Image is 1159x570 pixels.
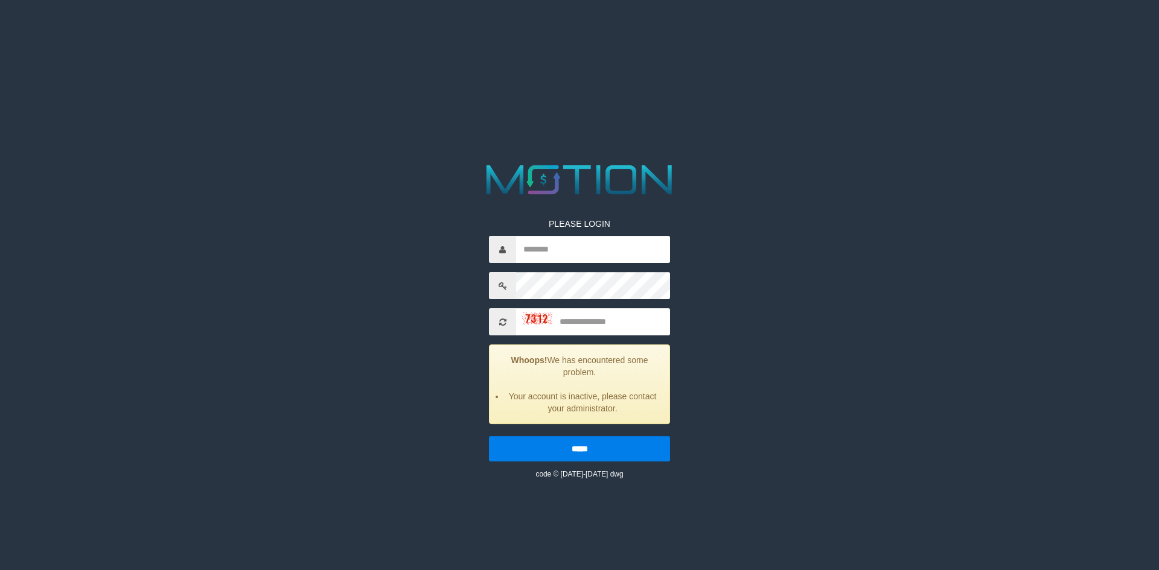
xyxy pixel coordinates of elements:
[511,355,548,365] strong: Whoops!
[489,218,670,230] p: PLEASE LOGIN
[522,312,552,325] img: captcha
[489,344,670,424] div: We has encountered some problem.
[505,390,660,414] li: Your account is inactive, please contact your administrator.
[535,470,623,478] small: code © [DATE]-[DATE] dwg
[478,160,681,200] img: MOTION_logo.png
